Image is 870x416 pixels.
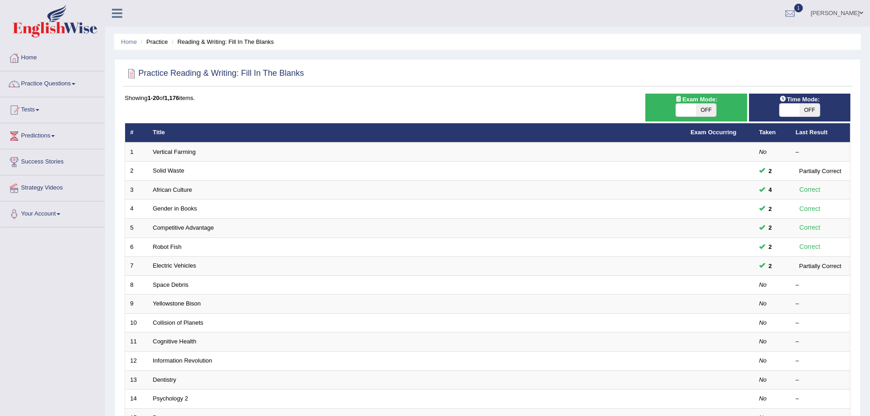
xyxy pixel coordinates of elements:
b: 1-20 [148,95,159,101]
a: Practice Questions [0,71,105,94]
a: Strategy Videos [0,175,105,198]
a: Gender in Books [153,205,197,212]
a: Home [0,45,105,68]
td: 2 [125,162,148,181]
em: No [759,395,767,402]
em: No [759,376,767,383]
td: 8 [125,275,148,295]
a: African Culture [153,186,192,193]
div: – [796,395,845,403]
em: No [759,148,767,155]
div: – [796,300,845,308]
td: 13 [125,370,148,390]
div: – [796,148,845,157]
span: You can still take this question [765,242,775,252]
a: Home [121,38,137,45]
em: No [759,281,767,288]
td: 12 [125,351,148,370]
div: Partially Correct [796,166,845,176]
a: Vertical Farming [153,148,196,155]
td: 3 [125,180,148,200]
a: Exam Occurring [691,129,736,136]
a: Electric Vehicles [153,262,196,269]
em: No [759,319,767,326]
h2: Practice Reading & Writing: Fill In The Blanks [125,67,304,80]
td: 4 [125,200,148,219]
a: Predictions [0,123,105,146]
span: Exam Mode: [671,95,721,104]
a: Yellowstone Bison [153,300,201,307]
span: OFF [696,104,716,116]
div: Correct [796,222,824,233]
em: No [759,357,767,364]
div: – [796,376,845,384]
a: Space Debris [153,281,189,288]
div: – [796,337,845,346]
em: No [759,338,767,345]
span: You can still take this question [765,185,775,195]
a: Your Account [0,201,105,224]
em: No [759,300,767,307]
div: – [796,281,845,290]
a: Collision of Planets [153,319,204,326]
a: Cognitive Health [153,338,196,345]
td: 6 [125,237,148,257]
td: 5 [125,219,148,238]
th: Last Result [791,123,850,142]
td: 14 [125,390,148,409]
span: OFF [800,104,820,116]
span: You can still take this question [765,223,775,232]
a: Tests [0,97,105,120]
span: You can still take this question [765,261,775,271]
a: Solid Waste [153,167,185,174]
div: – [796,357,845,365]
th: Taken [754,123,791,142]
td: 11 [125,332,148,352]
td: 9 [125,295,148,314]
div: Correct [796,242,824,252]
span: Time Mode: [776,95,823,104]
a: Success Stories [0,149,105,172]
a: Dentistry [153,376,176,383]
span: You can still take this question [765,204,775,214]
td: 1 [125,142,148,162]
div: Showing of items. [125,94,850,102]
a: Information Revolution [153,357,212,364]
div: Correct [796,184,824,195]
a: Robot Fish [153,243,182,250]
span: 1 [794,4,803,12]
b: 1,176 [164,95,179,101]
a: Psychology 2 [153,395,188,402]
td: 10 [125,313,148,332]
div: Partially Correct [796,261,845,271]
div: Correct [796,204,824,214]
span: You can still take this question [765,166,775,176]
th: Title [148,123,685,142]
th: # [125,123,148,142]
li: Practice [138,37,168,46]
a: Competitive Advantage [153,224,214,231]
td: 7 [125,257,148,276]
div: Show exams occurring in exams [645,94,747,121]
div: – [796,319,845,327]
li: Reading & Writing: Fill In The Blanks [169,37,274,46]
